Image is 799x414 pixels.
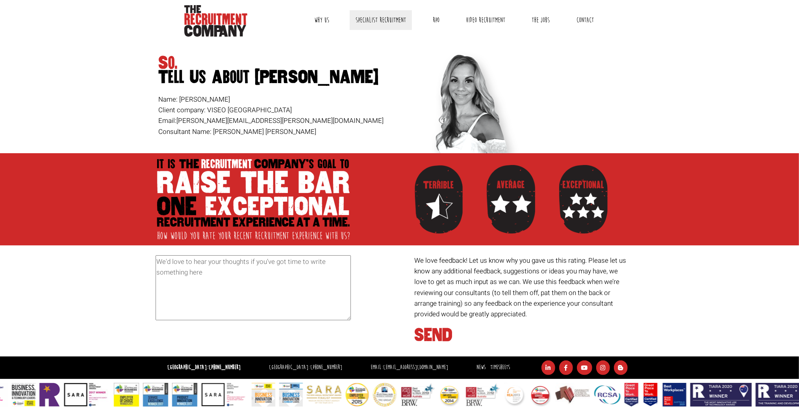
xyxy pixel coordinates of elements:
img: The Recruitment Company [184,5,247,37]
a: RPO [427,10,445,30]
span: Tell Us About [PERSON_NAME] [158,70,397,84]
a: [PHONE_NUMBER] [310,364,342,371]
img: Raise-the-Bar.png [156,157,351,241]
a: Specialist Recruitment [350,10,412,30]
li: [GEOGRAPHIC_DATA]: [267,362,344,373]
img: annamaria-thumb.png [402,47,521,153]
a: Video Recruitment [460,10,511,30]
a: Timesheets [490,364,510,371]
p: Name: [PERSON_NAME] Client company: VISEO [GEOGRAPHIC_DATA] Email: [PERSON_NAME][EMAIL_ADDRESS][P... [158,94,397,137]
a: [PHONE_NUMBER] [209,364,241,371]
a: Contact [571,10,600,30]
p: We love feedback! Let us know why you gave us this rating. Please let us know any additional feed... [415,255,632,319]
h1: SEND [415,328,632,342]
a: The Jobs [526,10,556,30]
strong: [GEOGRAPHIC_DATA]: [167,364,241,371]
a: Why Us [308,10,335,30]
a: News [476,364,486,371]
li: Email: [369,362,450,373]
h1: So. [158,56,397,84]
a: [EMAIL_ADDRESS][DOMAIN_NAME] [383,364,448,371]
